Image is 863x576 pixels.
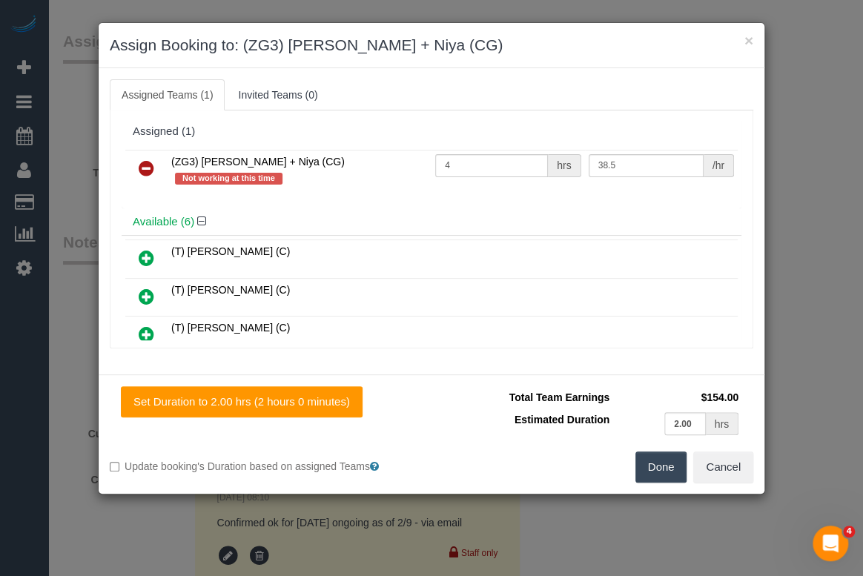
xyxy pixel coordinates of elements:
td: $154.00 [613,386,742,408]
span: (T) [PERSON_NAME] (C) [171,284,290,296]
span: 4 [843,526,855,537]
div: hrs [706,412,738,435]
span: Not working at this time [175,173,282,185]
span: (ZG3) [PERSON_NAME] + Niya (CG) [171,156,345,168]
a: Invited Teams (0) [226,79,329,110]
h3: Assign Booking to: (ZG3) [PERSON_NAME] + Niya (CG) [110,34,753,56]
td: Total Team Earnings [443,386,613,408]
a: Assigned Teams (1) [110,79,225,110]
label: Update booking's Duration based on assigned Teams [110,459,420,474]
input: Update booking's Duration based on assigned Teams [110,462,119,471]
h4: Available (6) [133,216,730,228]
button: Done [635,451,687,483]
span: (T) [PERSON_NAME] (C) [171,322,290,334]
div: hrs [548,154,581,177]
span: Estimated Duration [515,414,609,426]
div: Assigned (1) [133,125,730,138]
span: (T) [PERSON_NAME] (C) [171,245,290,257]
div: /hr [704,154,734,177]
button: Set Duration to 2.00 hrs (2 hours 0 minutes) [121,386,363,417]
iframe: Intercom live chat [813,526,848,561]
button: Cancel [693,451,753,483]
button: × [744,33,753,48]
